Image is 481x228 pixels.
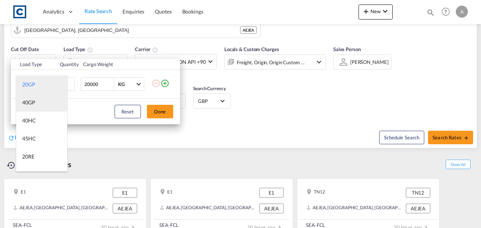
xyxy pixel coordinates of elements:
div: 45HC [22,135,36,142]
div: 20GP [22,81,35,88]
div: 20RE [22,153,35,160]
div: 40HC [22,117,36,124]
div: 40GP [22,99,35,106]
div: 40RE [22,171,35,178]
